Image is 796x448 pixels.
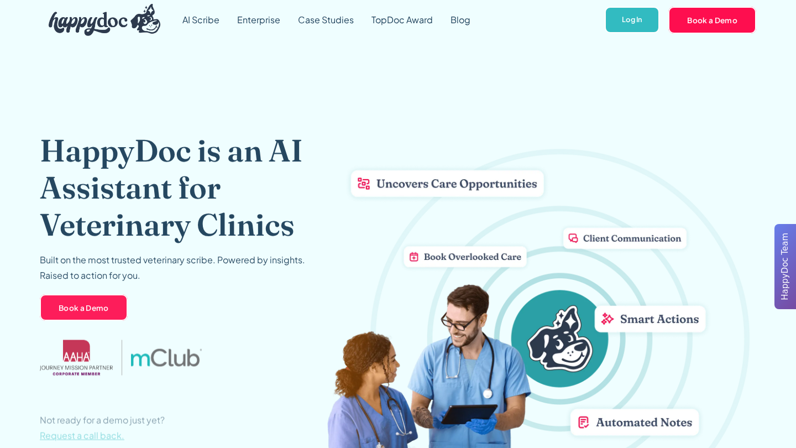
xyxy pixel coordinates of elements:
a: Book a Demo [668,7,756,33]
p: Not ready for a demo just yet? [40,412,165,443]
p: Built on the most trusted veterinary scribe. Powered by insights. Raised to action for you. [40,252,305,283]
img: AAHA Advantage logo [40,340,113,375]
span: Request a call back. [40,429,124,441]
a: Book a Demo [40,294,128,321]
a: home [40,1,160,39]
a: Log In [605,7,659,34]
img: HappyDoc Logo: A happy dog with his ear up, listening. [49,4,160,36]
img: mclub logo [131,348,202,366]
h1: HappyDoc is an AI Assistant for Veterinary Clinics [40,132,362,243]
